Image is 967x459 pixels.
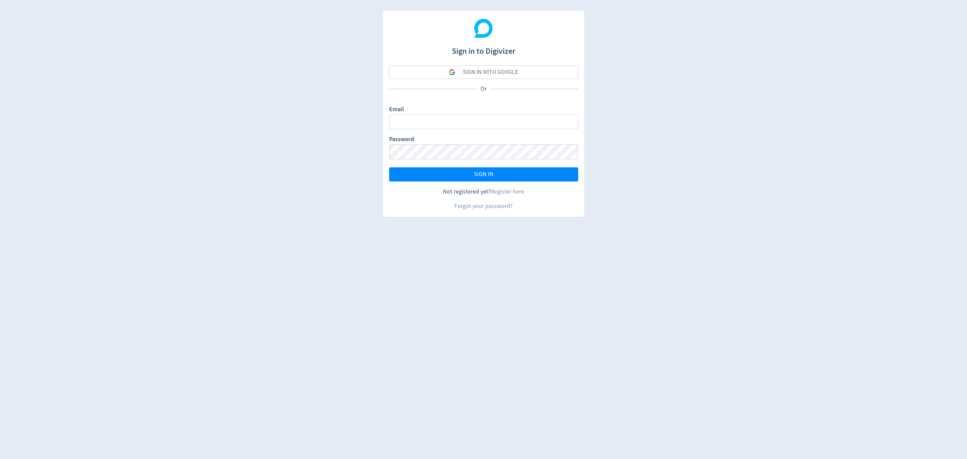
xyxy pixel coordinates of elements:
img: Digivizer Logo [474,19,493,38]
div: Not registered yet? [389,187,578,196]
label: Email [389,105,404,115]
p: Or [477,85,490,93]
a: Register here [491,188,524,196]
button: SIGN IN [389,167,578,181]
button: SIGN IN WITH GOOGLE [389,66,578,79]
label: Password [389,135,414,144]
span: SIGN IN [474,171,494,177]
a: Forgot your password? [454,202,513,210]
h1: Sign in to Digivizer [389,40,578,57]
div: SIGN IN WITH GOOGLE [463,66,518,79]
